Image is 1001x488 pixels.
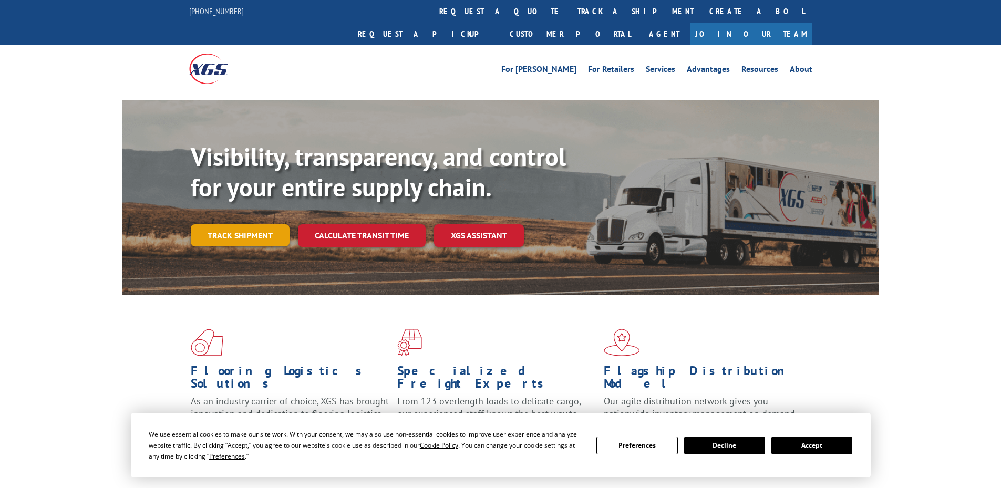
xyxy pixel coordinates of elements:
button: Preferences [596,437,677,454]
a: About [790,65,812,77]
a: XGS ASSISTANT [434,224,524,247]
h1: Flagship Distribution Model [604,365,802,395]
a: Services [646,65,675,77]
div: We use essential cookies to make our site work. With your consent, we may also use non-essential ... [149,429,584,462]
p: From 123 overlength loads to delicate cargo, our experienced staff knows the best way to move you... [397,395,596,442]
button: Decline [684,437,765,454]
span: Preferences [209,452,245,461]
a: Agent [638,23,690,45]
button: Accept [771,437,852,454]
span: Our agile distribution network gives you nationwide inventory management on demand. [604,395,797,420]
a: Customer Portal [502,23,638,45]
a: Join Our Team [690,23,812,45]
img: xgs-icon-focused-on-flooring-red [397,329,422,356]
img: xgs-icon-total-supply-chain-intelligence-red [191,329,223,356]
a: Request a pickup [350,23,502,45]
h1: Specialized Freight Experts [397,365,596,395]
a: [PHONE_NUMBER] [189,6,244,16]
a: For Retailers [588,65,634,77]
span: Cookie Policy [420,441,458,450]
a: Calculate transit time [298,224,426,247]
a: Track shipment [191,224,290,246]
a: Advantages [687,65,730,77]
img: xgs-icon-flagship-distribution-model-red [604,329,640,356]
span: As an industry carrier of choice, XGS has brought innovation and dedication to flooring logistics... [191,395,389,432]
b: Visibility, transparency, and control for your entire supply chain. [191,140,566,203]
div: Cookie Consent Prompt [131,413,871,477]
h1: Flooring Logistics Solutions [191,365,389,395]
a: For [PERSON_NAME] [501,65,576,77]
a: Resources [741,65,778,77]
